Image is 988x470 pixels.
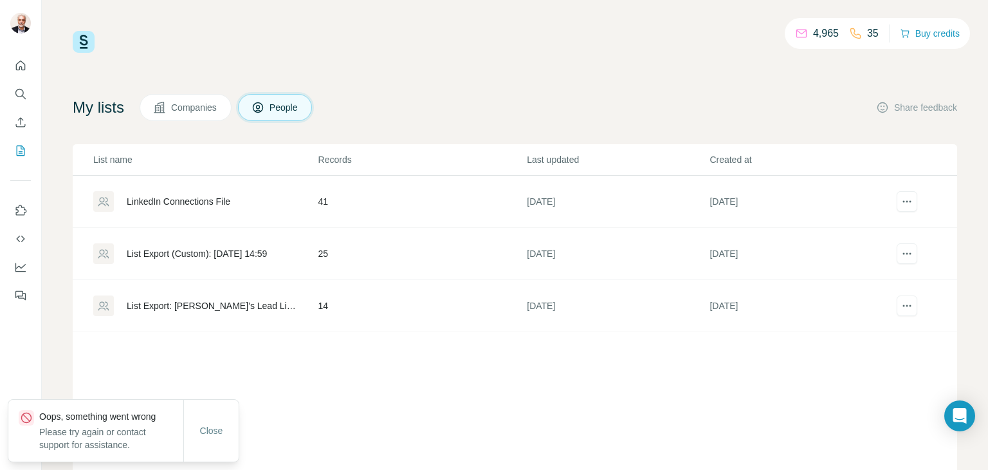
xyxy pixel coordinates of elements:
[73,97,124,118] h4: My lists
[10,256,31,279] button: Dashboard
[709,228,892,280] td: [DATE]
[10,199,31,222] button: Use Surfe on LinkedIn
[200,424,223,437] span: Close
[10,227,31,250] button: Use Surfe API
[270,101,299,114] span: People
[39,426,183,451] p: Please try again or contact support for assistance.
[318,153,526,166] p: Records
[10,82,31,106] button: Search
[897,191,917,212] button: actions
[10,111,31,134] button: Enrich CSV
[10,54,31,77] button: Quick start
[709,176,892,228] td: [DATE]
[709,153,891,166] p: Created at
[897,243,917,264] button: actions
[526,228,709,280] td: [DATE]
[127,299,297,312] div: List Export: [PERSON_NAME]’s Lead List - [DATE] 18:19
[897,296,917,316] button: actions
[944,400,975,431] div: Open Intercom Messenger
[93,153,317,166] p: List name
[191,419,232,442] button: Close
[39,410,183,423] p: Oops, something went wrong
[813,26,839,41] p: 4,965
[171,101,218,114] span: Companies
[867,26,879,41] p: 35
[127,247,267,260] div: List Export (Custom): [DATE] 14:59
[73,31,95,53] img: Surfe Logo
[127,195,230,208] div: LinkedIn Connections File
[10,139,31,162] button: My lists
[318,228,527,280] td: 25
[318,280,527,332] td: 14
[526,280,709,332] td: [DATE]
[526,176,709,228] td: [DATE]
[709,280,892,332] td: [DATE]
[876,101,957,114] button: Share feedback
[900,24,960,42] button: Buy credits
[318,176,527,228] td: 41
[527,153,708,166] p: Last updated
[10,284,31,307] button: Feedback
[10,13,31,33] img: Avatar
